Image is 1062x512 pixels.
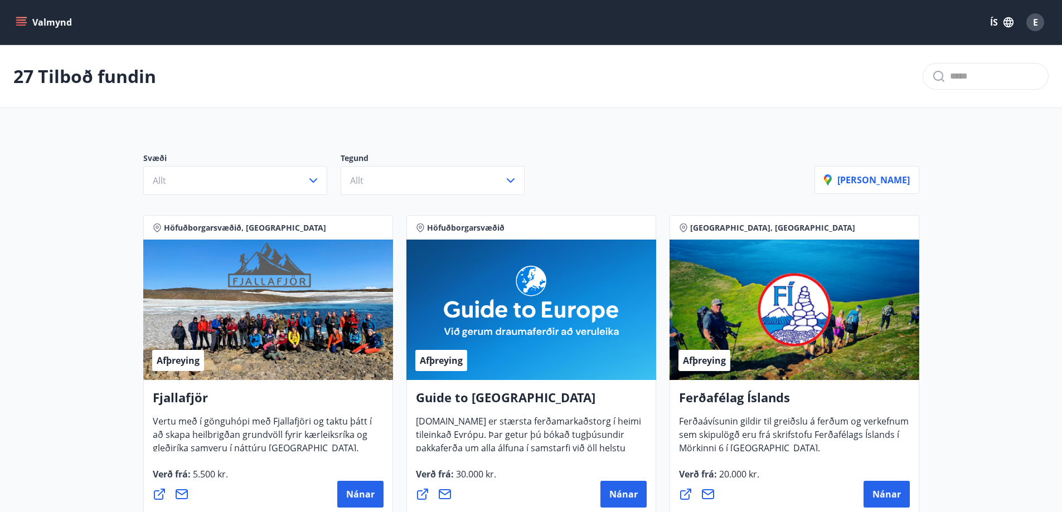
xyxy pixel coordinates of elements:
p: 27 Tilboð fundin [13,64,156,89]
span: Nánar [872,488,901,500]
span: 30.000 kr. [454,468,496,480]
span: Allt [153,174,166,187]
span: Höfuðborgarsvæðið, [GEOGRAPHIC_DATA] [164,222,326,233]
span: Ferðaávísunin gildir til greiðslu á ferðum og verkefnum sem skipulögð eru frá skrifstofu Ferðafél... [679,415,909,463]
button: Nánar [337,481,384,508]
span: Afþreying [157,354,200,367]
button: ÍS [984,12,1020,32]
span: Vertu með í gönguhópi með Fjallafjöri og taktu þátt í að skapa heilbrigðan grundvöll fyrir kærlei... [153,415,372,463]
button: Nánar [600,481,647,508]
button: E [1022,9,1049,36]
span: E [1033,16,1038,28]
span: Verð frá : [153,468,228,489]
span: Höfuðborgarsvæðið [427,222,505,233]
span: [GEOGRAPHIC_DATA], [GEOGRAPHIC_DATA] [690,222,855,233]
span: Afþreying [683,354,726,367]
p: Tegund [341,153,538,166]
span: Nánar [609,488,638,500]
span: Allt [350,174,363,187]
span: Verð frá : [416,468,496,489]
button: [PERSON_NAME] [814,166,919,194]
h4: Guide to [GEOGRAPHIC_DATA] [416,389,647,415]
button: Allt [341,166,525,195]
span: Afþreying [420,354,463,367]
h4: Ferðafélag Íslands [679,389,910,415]
span: 5.500 kr. [191,468,228,480]
button: Allt [143,166,327,195]
p: [PERSON_NAME] [824,174,910,186]
button: menu [13,12,76,32]
span: 20.000 kr. [717,468,759,480]
span: Nánar [346,488,375,500]
span: Verð frá : [679,468,759,489]
p: Svæði [143,153,341,166]
h4: Fjallafjör [153,389,384,415]
span: [DOMAIN_NAME] er stærsta ferðamarkaðstorg í heimi tileinkað Evrópu. Þar getur þú bókað tugþúsundi... [416,415,641,490]
button: Nánar [864,481,910,508]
